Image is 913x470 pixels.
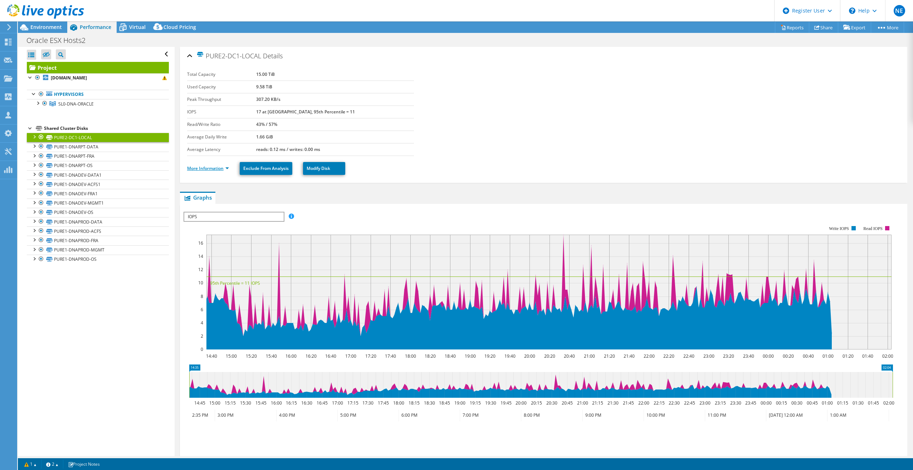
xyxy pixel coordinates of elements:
label: Average Daily Write [187,133,256,141]
span: Details [263,52,283,60]
text: Read IOPS [863,226,883,231]
text: 20:15 [531,400,542,406]
text: 20:20 [544,353,555,359]
text: 22:00 [638,400,649,406]
a: PURE1-DNAPROD-ACFS [27,226,169,236]
a: Project Notes [63,460,105,469]
a: PURE1-DNARPT-FRA [27,152,169,161]
a: PURE1-DNADEV-OS [27,208,169,217]
text: 15:15 [224,400,235,406]
label: Total Capacity [187,71,256,78]
a: [DOMAIN_NAME] [27,73,169,83]
text: 17:45 [377,400,389,406]
text: 19:20 [484,353,495,359]
text: 23:40 [743,353,754,359]
a: PURE1-DNAPROD-DATA [27,217,169,226]
text: 14:45 [194,400,205,406]
a: PURE1-DNADEV-FRA1 [27,189,169,198]
text: 17:40 [385,353,396,359]
text: 16:00 [270,400,282,406]
label: IOPS [187,108,256,116]
text: 0 [201,346,203,352]
text: 21:00 [577,400,588,406]
text: 01:00 [821,400,833,406]
text: 23:30 [730,400,741,406]
a: 2 [41,460,63,469]
text: 00:00 [760,400,771,406]
b: 307.20 KB/s [256,96,280,102]
text: 16 [198,240,203,246]
text: 16:20 [305,353,316,359]
b: reads: 0.12 ms / writes: 0.00 ms [256,146,320,152]
text: 15:40 [265,353,277,359]
text: 17:15 [347,400,358,406]
text: 17:20 [365,353,376,359]
text: 12 [198,266,203,273]
text: 21:40 [623,353,634,359]
text: 16:15 [285,400,297,406]
a: PURE1-DNAPROD-FRA [27,236,169,245]
text: 20:00 [515,400,526,406]
text: 18:20 [424,353,435,359]
text: 21:20 [604,353,615,359]
text: 23:15 [714,400,726,406]
text: 8 [201,293,203,299]
text: 23:00 [699,400,710,406]
svg: \n [849,8,855,14]
text: 20:40 [563,353,575,359]
text: 15:00 [225,353,236,359]
text: 15:00 [209,400,220,406]
text: 19:15 [469,400,480,406]
b: 9.58 TiB [256,84,272,90]
text: 16:45 [316,400,327,406]
text: 22:00 [643,353,654,359]
a: Exclude From Analysis [240,162,292,175]
text: 4 [201,320,203,326]
text: 16:00 [285,353,296,359]
span: SL0-DNA-ORACLE [58,101,94,107]
label: Peak Throughput [187,96,256,103]
text: Write IOPS [829,226,849,231]
text: 17:30 [362,400,373,406]
text: 16:40 [325,353,336,359]
b: 43% / 57% [256,121,277,127]
text: 00:00 [762,353,773,359]
text: 20:30 [546,400,557,406]
a: More Information [187,165,229,171]
text: 19:45 [500,400,511,406]
h1: Oracle ESX Hosts2 [23,36,97,44]
text: 16:30 [301,400,312,406]
text: 00:20 [782,353,794,359]
span: Environment [30,24,62,30]
text: 00:30 [791,400,802,406]
text: 21:45 [622,400,634,406]
a: More [871,22,904,33]
b: 1.66 GiB [256,134,273,140]
text: 18:15 [408,400,419,406]
a: Reports [775,22,809,33]
a: PURE1-DNAPROD-OS [27,255,169,264]
label: Read/Write Ratio [187,121,256,128]
span: Cloud Pricing [163,24,196,30]
span: Graphs [184,194,212,201]
text: 20:45 [561,400,572,406]
text: 10 [198,280,203,286]
text: 22:45 [684,400,695,406]
text: 01:45 [868,400,879,406]
text: 15:45 [255,400,266,406]
b: 15.00 TiB [256,71,275,77]
text: 23:45 [745,400,756,406]
label: Average Latency [187,146,256,153]
a: PURE1-DNADEV-ACFS1 [27,180,169,189]
text: 18:45 [439,400,450,406]
text: 18:40 [444,353,455,359]
text: 02:00 [883,400,894,406]
span: Performance [80,24,111,30]
a: Export [838,22,871,33]
text: 22:15 [653,400,664,406]
a: 1 [19,460,41,469]
b: [DOMAIN_NAME] [51,75,87,81]
a: SL0-DNA-ORACLE [27,99,169,108]
a: Project [27,62,169,73]
text: 01:40 [862,353,873,359]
